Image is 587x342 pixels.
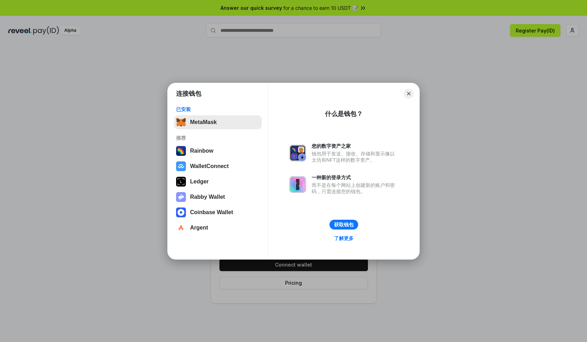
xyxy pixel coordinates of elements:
[176,117,186,127] img: svg+xml,%3Csvg%20fill%3D%22none%22%20height%3D%2233%22%20viewBox%3D%220%200%2035%2033%22%20width%...
[176,177,186,187] img: svg+xml,%3Csvg%20xmlns%3D%22http%3A%2F%2Fwww.w3.org%2F2000%2Fsvg%22%20width%3D%2228%22%20height%3...
[176,223,186,233] img: svg+xml,%3Csvg%20width%3D%2228%22%20height%3D%2228%22%20viewBox%3D%220%200%2028%2028%22%20fill%3D...
[176,192,186,202] img: svg+xml,%3Csvg%20xmlns%3D%22http%3A%2F%2Fwww.w3.org%2F2000%2Fsvg%22%20fill%3D%22none%22%20viewBox...
[174,175,262,189] button: Ledger
[176,146,186,156] img: svg+xml,%3Csvg%20width%3D%22120%22%20height%3D%22120%22%20viewBox%3D%220%200%20120%20120%22%20fil...
[190,163,229,169] div: WalletConnect
[176,161,186,171] img: svg+xml,%3Csvg%20width%3D%2228%22%20height%3D%2228%22%20viewBox%3D%220%200%2028%2028%22%20fill%3D...
[190,194,225,200] div: Rabby Wallet
[190,119,217,125] div: MetaMask
[312,174,398,181] div: 一种新的登录方式
[174,190,262,204] button: Rabby Wallet
[190,209,233,216] div: Coinbase Wallet
[330,234,358,243] a: 了解更多
[334,221,354,228] div: 获取钱包
[176,135,260,141] div: 推荐
[312,151,398,163] div: 钱包用于发送、接收、存储和显示像以太坊和NFT这样的数字资产。
[329,220,358,230] button: 获取钱包
[190,148,213,154] div: Rainbow
[174,144,262,158] button: Rainbow
[312,182,398,195] div: 而不是在每个网站上创建新的账户和密码，只需连接您的钱包。
[176,89,201,98] h1: 连接钱包
[174,205,262,219] button: Coinbase Wallet
[289,176,306,193] img: svg+xml,%3Csvg%20xmlns%3D%22http%3A%2F%2Fwww.w3.org%2F2000%2Fsvg%22%20fill%3D%22none%22%20viewBox...
[325,110,363,118] div: 什么是钱包？
[190,225,208,231] div: Argent
[190,179,209,185] div: Ledger
[176,106,260,112] div: 已安装
[312,143,398,149] div: 您的数字资产之家
[174,159,262,173] button: WalletConnect
[174,221,262,235] button: Argent
[404,89,414,99] button: Close
[289,145,306,161] img: svg+xml,%3Csvg%20xmlns%3D%22http%3A%2F%2Fwww.w3.org%2F2000%2Fsvg%22%20fill%3D%22none%22%20viewBox...
[334,235,354,241] div: 了解更多
[176,208,186,217] img: svg+xml,%3Csvg%20width%3D%2228%22%20height%3D%2228%22%20viewBox%3D%220%200%2028%2028%22%20fill%3D...
[174,115,262,129] button: MetaMask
